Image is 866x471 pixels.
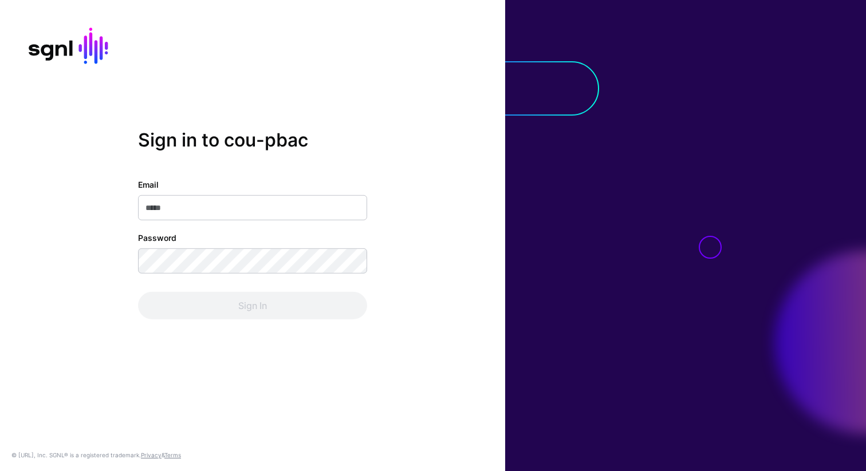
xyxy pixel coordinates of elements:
[138,129,367,151] h2: Sign in to cou-pbac
[138,179,159,191] label: Email
[138,232,176,244] label: Password
[141,452,162,458] a: Privacy
[11,450,181,460] div: © [URL], Inc. SGNL® is a registered trademark. &
[164,452,181,458] a: Terms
